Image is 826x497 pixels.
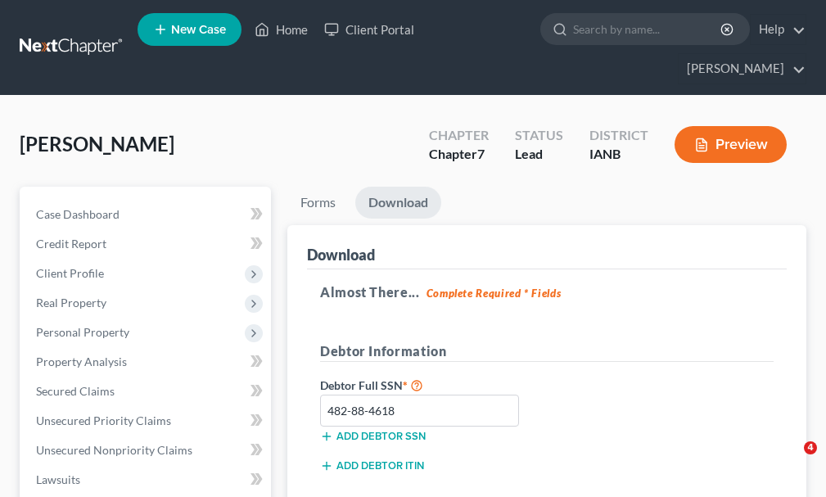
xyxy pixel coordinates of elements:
[20,132,174,156] span: [PERSON_NAME]
[320,341,774,362] h5: Debtor Information
[316,15,422,44] a: Client Portal
[36,443,192,457] span: Unsecured Nonpriority Claims
[23,347,271,377] a: Property Analysis
[36,355,127,368] span: Property Analysis
[171,24,226,36] span: New Case
[320,459,424,472] button: Add debtor ITIN
[429,126,489,145] div: Chapter
[36,237,106,251] span: Credit Report
[320,282,774,302] h5: Almost There...
[429,145,489,164] div: Chapter
[23,436,271,465] a: Unsecured Nonpriority Claims
[307,245,375,264] div: Download
[679,54,806,84] a: [PERSON_NAME]
[515,126,563,145] div: Status
[427,287,562,300] strong: Complete Required * Fields
[804,441,817,454] span: 4
[23,465,271,495] a: Lawsuits
[287,187,349,219] a: Forms
[589,145,648,164] div: IANB
[320,395,519,427] input: XXX-XX-XXXX
[23,377,271,406] a: Secured Claims
[477,146,485,161] span: 7
[515,145,563,164] div: Lead
[589,126,648,145] div: District
[573,14,723,44] input: Search by name...
[23,406,271,436] a: Unsecured Priority Claims
[355,187,441,219] a: Download
[675,126,787,163] button: Preview
[36,266,104,280] span: Client Profile
[36,296,106,309] span: Real Property
[751,15,806,44] a: Help
[320,430,426,443] button: Add debtor SSN
[36,384,115,398] span: Secured Claims
[36,207,120,221] span: Case Dashboard
[23,229,271,259] a: Credit Report
[312,375,547,395] label: Debtor Full SSN
[770,441,810,481] iframe: Intercom live chat
[23,200,271,229] a: Case Dashboard
[36,472,80,486] span: Lawsuits
[246,15,316,44] a: Home
[36,325,129,339] span: Personal Property
[36,413,171,427] span: Unsecured Priority Claims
